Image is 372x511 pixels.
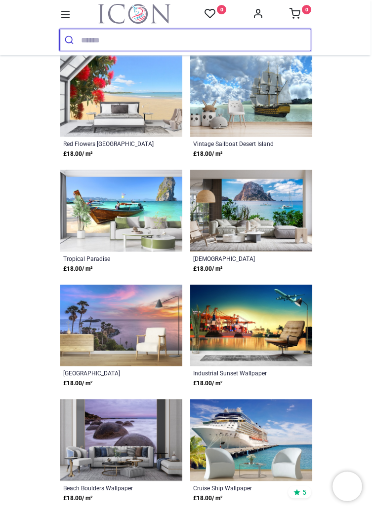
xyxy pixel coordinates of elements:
img: Industrial Sunset Wall Mural Wallpaper [190,285,312,366]
strong: £ 18.00 / m² [193,264,222,274]
a: Red Flowers [GEOGRAPHIC_DATA] Wallpaper [63,140,156,147]
span: 5 [302,488,306,497]
img: Icon Wall Stickers [98,4,170,24]
strong: £ 18.00 / m² [193,149,222,159]
a: Cruise Ship Wallpaper [193,484,286,492]
a: 0 [289,11,311,19]
strong: £ 18.00 / m² [193,494,222,503]
img: Red Flowers New Zealand Beach Wall Mural Wallpaper [60,55,182,137]
a: [GEOGRAPHIC_DATA] [GEOGRAPHIC_DATA] Sunset Wallpaper [63,369,156,377]
sup: 0 [217,5,226,14]
a: Account Info [252,11,263,19]
img: Cruise Ship Wall Mural Wallpaper [190,399,312,480]
iframe: Brevo live chat [332,472,362,501]
strong: £ 18.00 / m² [63,494,92,503]
img: Tropical Paradise Thailand Beach Wall Mural Wallpaper [60,170,182,251]
sup: 0 [302,5,311,14]
strong: £ 18.00 / m² [63,264,92,274]
a: Tropical Paradise [GEOGRAPHIC_DATA] Beach Wallpaper [63,255,156,262]
a: 0 [205,8,226,20]
img: Phuket Bay Thailand Sunset Wall Mural Wallpaper [60,285,182,366]
img: Vintage Sailboat Desert Island Wall Mural Wallpaper [190,55,312,137]
a: Industrial Sunset Wallpaper [193,369,286,377]
a: Beach Boulders Wallpaper [63,484,156,492]
strong: £ 18.00 / m² [193,379,222,388]
img: Beach Boulders Wall Mural Wallpaper [60,399,182,480]
strong: £ 18.00 / m² [63,149,92,159]
a: [DEMOGRAPHIC_DATA][GEOGRAPHIC_DATA] [GEOGRAPHIC_DATA] Wallpaper [193,255,286,262]
a: Logo of Icon Wall Stickers [98,4,170,24]
button: Submit [60,29,81,51]
a: Vintage Sailboat Desert Island Wallpaper [193,140,286,147]
strong: £ 18.00 / m² [63,379,92,388]
img: Es Vedra Island Ibiza Wall Mural Wallpaper [190,170,312,251]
